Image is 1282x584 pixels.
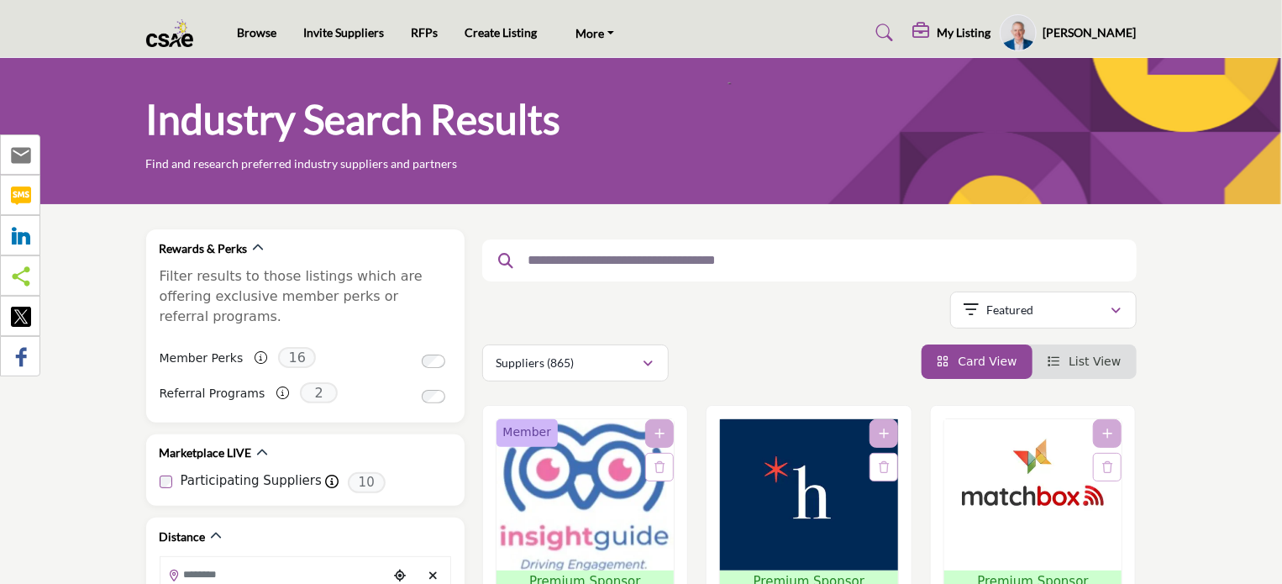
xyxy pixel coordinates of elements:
p: Find and research preferred industry suppliers and partners [146,155,458,172]
p: Suppliers (865) [497,355,575,371]
span: 10 [348,472,386,493]
input: Switch to Referral Programs [422,390,445,403]
button: Featured [950,292,1137,329]
a: Browse [237,25,276,39]
img: Honest Agency [720,419,898,571]
button: Suppliers (865) [482,345,669,381]
img: Site Logo [146,19,202,47]
h2: Rewards & Perks [160,240,248,257]
a: Create Listing [465,25,537,39]
p: Featured [986,302,1033,318]
input: Participating Suppliers checkbox [160,476,172,488]
span: Card View [958,355,1017,368]
a: View List [1048,355,1122,368]
label: Member Perks [160,344,244,373]
img: Matchbox [944,419,1122,571]
h1: Industry Search Results [146,93,561,145]
a: View Card [937,355,1017,368]
button: Show hide supplier dropdown [1000,14,1037,51]
h2: Distance [160,529,206,545]
a: Invite Suppliers [303,25,384,39]
span: List View [1069,355,1121,368]
a: More [564,21,626,45]
p: Filter results to those listings which are offering exclusive member perks or referral programs. [160,266,451,327]
a: Add To List [654,427,665,440]
h5: [PERSON_NAME] [1043,24,1137,41]
li: Card View [922,345,1032,379]
img: Insight Guide [497,419,675,571]
span: 2 [300,382,338,403]
span: 16 [278,347,316,368]
input: Switch to Member Perks [422,355,445,368]
span: Member [503,424,552,441]
label: Referral Programs [160,379,265,408]
a: Add To List [1102,427,1112,440]
a: Search [859,19,904,46]
a: RFPs [411,25,438,39]
label: Participating Suppliers [181,471,322,491]
div: My Listing [913,23,991,43]
li: List View [1032,345,1137,379]
h2: Marketplace LIVE [160,445,252,461]
h5: My Listing [938,25,991,40]
a: Add To List [879,427,889,440]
